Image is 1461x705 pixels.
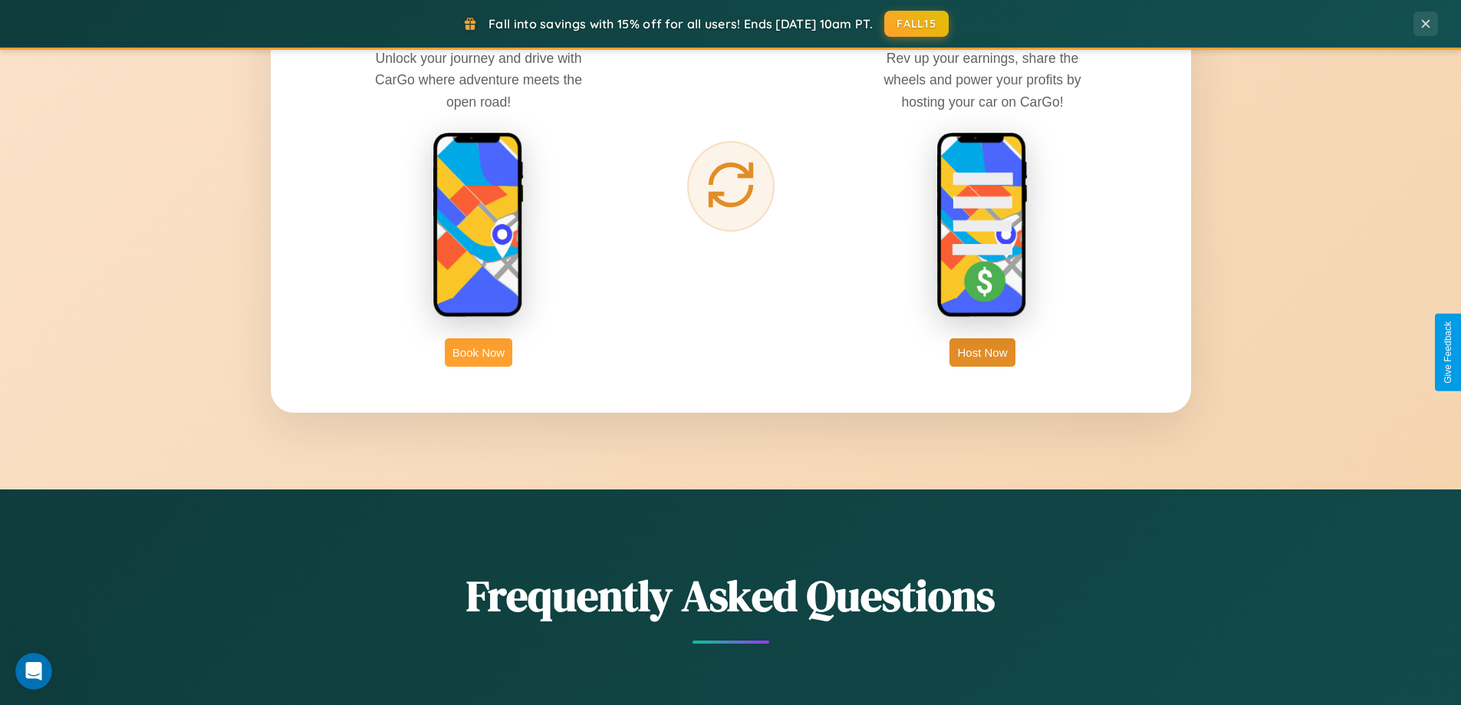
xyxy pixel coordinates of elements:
h2: Frequently Asked Questions [271,566,1191,625]
button: Book Now [445,338,512,367]
button: Host Now [949,338,1015,367]
iframe: Intercom live chat [15,653,52,690]
div: Give Feedback [1443,321,1453,384]
span: Fall into savings with 15% off for all users! Ends [DATE] 10am PT. [489,16,873,31]
img: host phone [936,132,1028,319]
p: Rev up your earnings, share the wheels and power your profits by hosting your car on CarGo! [867,48,1097,112]
button: FALL15 [884,11,949,37]
img: rent phone [433,132,525,319]
p: Unlock your journey and drive with CarGo where adventure meets the open road! [364,48,594,112]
